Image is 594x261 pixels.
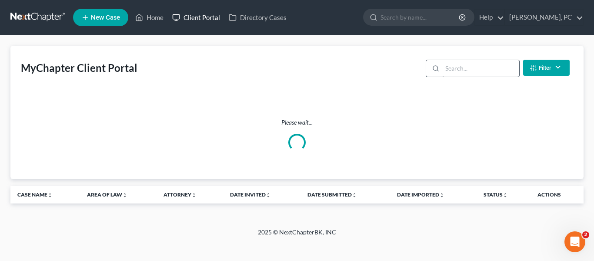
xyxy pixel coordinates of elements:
a: Attorneyunfold_more [164,191,197,198]
a: Date Invitedunfold_more [230,191,271,198]
input: Search by name... [380,9,460,25]
i: unfold_more [266,193,271,198]
div: 2025 © NextChapterBK, INC [49,228,545,244]
a: Home [131,10,168,25]
div: MyChapter Client Portal [21,61,137,75]
i: unfold_more [503,193,508,198]
a: Client Portal [168,10,224,25]
i: unfold_more [352,193,357,198]
p: Please wait... [17,118,577,127]
span: New Case [91,14,120,21]
iframe: Intercom live chat [564,231,585,252]
i: unfold_more [47,193,53,198]
i: unfold_more [191,193,197,198]
button: Filter [523,60,570,76]
a: Area of Lawunfold_more [87,191,127,198]
a: Directory Cases [224,10,291,25]
th: Actions [531,186,584,203]
i: unfold_more [439,193,444,198]
span: 2 [582,231,589,238]
a: [PERSON_NAME], PC [505,10,583,25]
a: Date Submittedunfold_more [307,191,357,198]
a: Help [475,10,504,25]
a: Case Nameunfold_more [17,191,53,198]
a: Statusunfold_more [484,191,508,198]
a: Date Importedunfold_more [397,191,444,198]
i: unfold_more [122,193,127,198]
input: Search... [442,60,519,77]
